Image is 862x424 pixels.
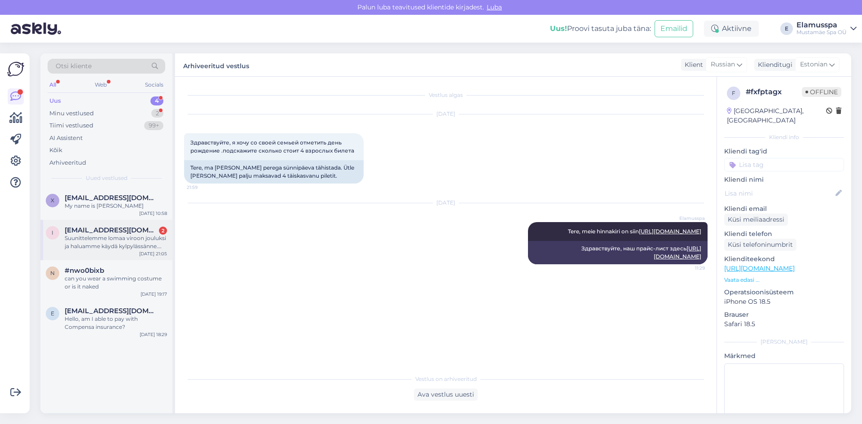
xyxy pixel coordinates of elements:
a: [URL][DOMAIN_NAME] [639,228,701,235]
span: Uued vestlused [86,174,128,182]
span: Luba [484,3,505,11]
span: x [51,197,54,204]
button: Emailid [655,20,693,37]
div: Kõik [49,146,62,155]
p: iPhone OS 18.5 [724,297,844,306]
div: 4 [150,96,163,105]
a: ElamusspaMustamäe Spa OÜ [796,22,857,36]
div: [DATE] [184,110,708,118]
div: [DATE] 18:29 [140,331,167,338]
span: Otsi kliente [56,61,92,71]
p: Klienditeekond [724,254,844,264]
div: [DATE] 21:05 [139,250,167,257]
div: # fxfptagx [746,87,802,97]
p: Operatsioonisüsteem [724,288,844,297]
div: Здравствуйте, наш прайс-лист здесь [528,241,708,264]
p: Vaata edasi ... [724,276,844,284]
div: Aktiivne [704,21,759,37]
img: Askly Logo [7,61,24,78]
div: AI Assistent [49,134,83,143]
div: E [780,22,793,35]
p: Kliendi nimi [724,175,844,184]
label: Arhiveeritud vestlus [183,59,249,71]
span: 21:59 [187,184,220,191]
span: ifrahibrahim88@gmail.com [65,226,158,234]
span: Russian [711,60,735,70]
span: e [51,310,54,317]
div: Küsi meiliaadressi [724,214,788,226]
div: Küsi telefoninumbrit [724,239,796,251]
div: [DATE] [184,199,708,207]
div: [DATE] 19:17 [141,291,167,297]
div: All [48,79,58,91]
p: Kliendi telefon [724,229,844,239]
span: #nwo0bixb [65,267,104,275]
span: Здравствуйте, я хочу со своей семьей отметить день рождение .подскажите сколько стоит 4 взрослых ... [190,139,354,154]
input: Lisa nimi [725,188,834,198]
span: 11:29 [671,265,705,271]
span: i [52,229,53,236]
span: elnur.lithuania@gmail.com [65,307,158,315]
div: Proovi tasuta juba täna: [550,23,651,34]
div: can you wear a swimming costume or is it naked [65,275,167,291]
div: Ava vestlus uuesti [414,389,478,401]
div: Tiimi vestlused [49,121,93,130]
div: Web [93,79,109,91]
div: Uus [49,96,61,105]
div: [DATE] 10:58 [139,210,167,217]
div: Minu vestlused [49,109,94,118]
div: 99+ [144,121,163,130]
div: Klient [681,60,703,70]
span: Vestlus on arhiveeritud [415,375,477,383]
p: Safari 18.5 [724,319,844,329]
div: Kliendi info [724,133,844,141]
span: Estonian [800,60,827,70]
div: Vestlus algas [184,91,708,99]
div: Socials [143,79,165,91]
div: Tere, ma [PERSON_NAME] perega sünnipäeva tähistada. Ütle [PERSON_NAME] palju maksavad 4 täiskasva... [184,160,364,184]
span: Tere, meie hinnakiri on siin [568,228,701,235]
div: 2 [151,109,163,118]
span: Offline [802,87,841,97]
div: Arhiveeritud [49,158,86,167]
div: My name is [PERSON_NAME] [65,202,167,210]
div: [PERSON_NAME] [724,338,844,346]
span: Elamusspa [671,215,705,222]
div: [GEOGRAPHIC_DATA], [GEOGRAPHIC_DATA] [727,106,826,125]
b: Uus! [550,24,567,33]
span: xuduoxiaojie@gmail.com [65,194,158,202]
div: Mustamäe Spa OÜ [796,29,847,36]
div: Hello, am I able to pay with Compensa insurance? [65,315,167,331]
p: Märkmed [724,351,844,361]
input: Lisa tag [724,158,844,171]
a: [URL][DOMAIN_NAME] [724,264,795,272]
div: 2 [159,227,167,235]
p: Kliendi email [724,204,844,214]
div: Suunittelemme lomaa viroon jouluksi ja haluamme käydä kylpylässänne. Oletteko pyhäpäivinä normaal... [65,234,167,250]
p: Kliendi tag'id [724,147,844,156]
div: Klienditugi [754,60,792,70]
span: f [732,90,735,96]
p: Brauser [724,310,844,319]
span: n [50,270,55,276]
div: Elamusspa [796,22,847,29]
